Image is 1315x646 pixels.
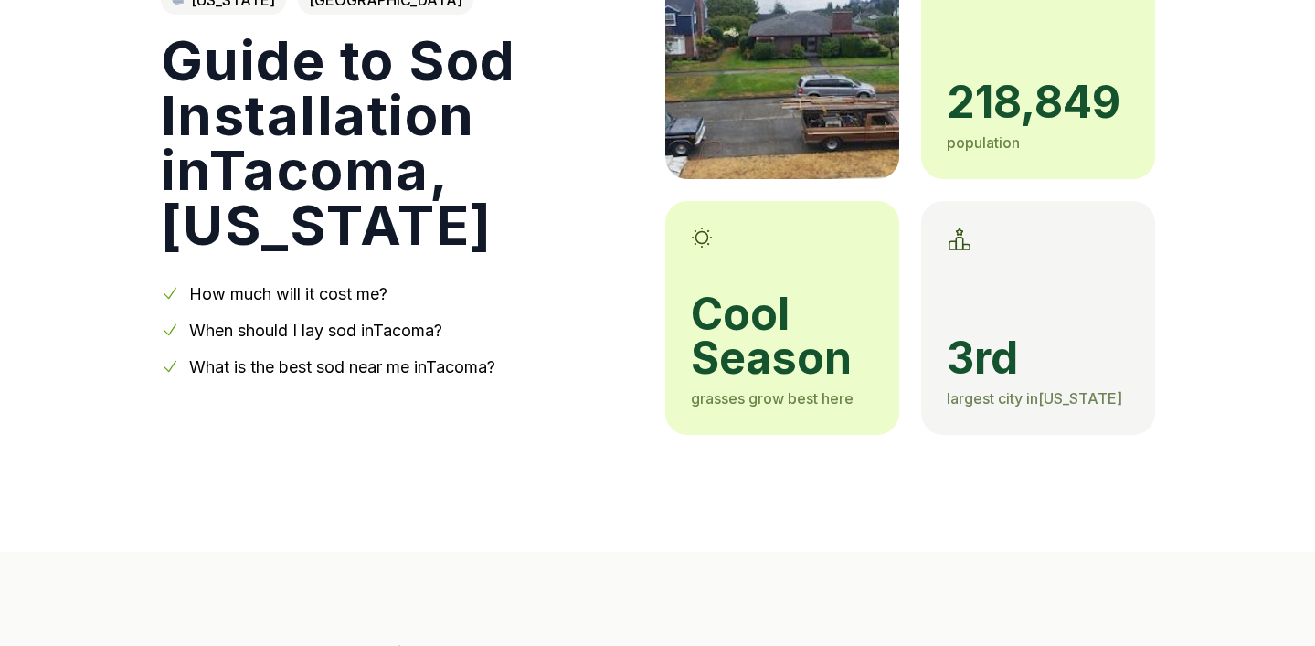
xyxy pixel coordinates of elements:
[691,292,874,380] span: cool season
[189,284,387,303] a: How much will it cost me?
[947,389,1122,408] span: largest city in [US_STATE]
[189,357,495,376] a: What is the best sod near me inTacoma?
[189,321,442,340] a: When should I lay sod inTacoma?
[947,336,1129,380] span: 3rd
[161,33,636,252] h1: Guide to Sod Installation in Tacoma , [US_STATE]
[691,389,854,408] span: grasses grow best here
[947,80,1129,124] span: 218,849
[947,133,1020,152] span: population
